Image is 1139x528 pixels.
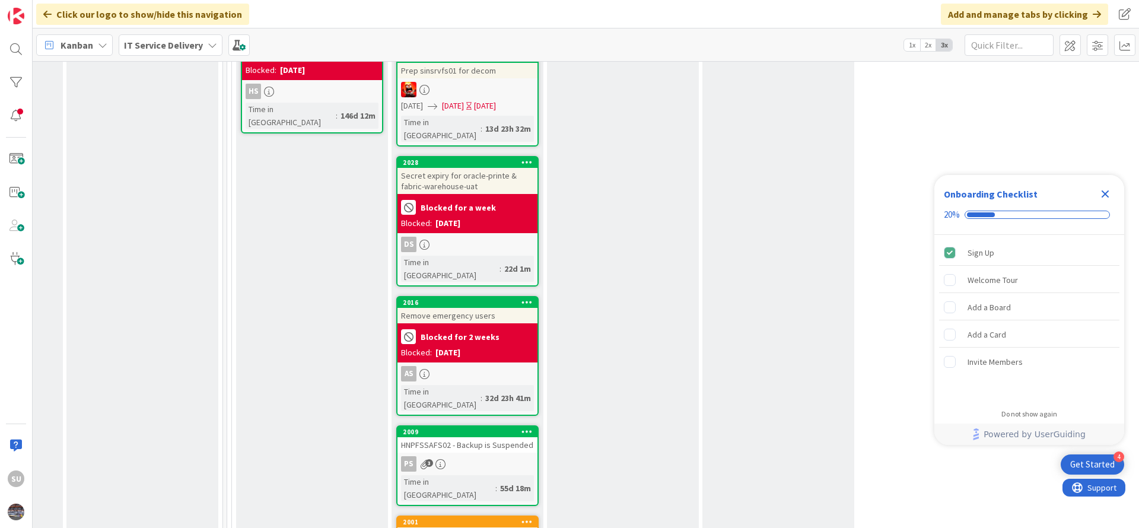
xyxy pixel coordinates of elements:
div: 4 [1113,451,1124,462]
div: HNPFSSAFS02 - Backup is Suspended [397,437,537,453]
div: Time in [GEOGRAPHIC_DATA] [401,256,499,282]
div: Add and manage tabs by clicking [941,4,1108,25]
div: [DATE] [435,346,460,359]
div: Blocked: [401,346,432,359]
div: Add a Card [968,327,1006,342]
img: avatar [8,504,24,520]
div: DS [401,237,416,252]
div: 2016 [403,298,537,307]
div: 2001 [403,518,537,526]
div: 20% [944,209,960,220]
span: Kanban [61,38,93,52]
div: Blocked: [401,217,432,230]
b: Blocked for 2 weeks [421,333,499,341]
div: AS [401,366,416,381]
div: 2028 [403,158,537,167]
div: 13d 23h 32m [482,122,534,135]
div: Click our logo to show/hide this navigation [36,4,249,25]
span: 1x [904,39,920,51]
span: 3x [936,39,952,51]
div: PS [401,456,416,472]
div: 2028Secret expiry for oracle-printe & fabric-warehouse-uat [397,157,537,194]
div: DS [397,237,537,252]
span: : [499,262,501,275]
div: Checklist progress: 20% [944,209,1115,220]
div: [DATE] [280,64,305,77]
div: Invite Members [968,355,1023,369]
div: Do not show again [1001,409,1057,419]
div: Footer [934,424,1124,445]
div: Open Get Started checklist, remaining modules: 4 [1061,454,1124,475]
div: Remove emergency users [397,308,537,323]
div: 55d 18m [497,482,534,495]
div: Time in [GEOGRAPHIC_DATA] [401,385,481,411]
div: Welcome Tour [968,273,1018,287]
div: SU [8,470,24,487]
div: Time in [GEOGRAPHIC_DATA] [401,116,481,142]
div: [DATE] [474,100,496,112]
div: 146d 12m [338,109,378,122]
div: Sign Up is complete. [939,240,1119,266]
div: Prep sinsrvfs01 for decom [397,63,537,78]
div: Sign Up [968,246,994,260]
div: Time in [GEOGRAPHIC_DATA] [246,103,336,129]
span: : [336,109,338,122]
span: : [495,482,497,495]
span: [DATE] [401,100,423,112]
span: Powered by UserGuiding [984,427,1086,441]
div: Checklist Container [934,175,1124,445]
input: Quick Filter... [965,34,1054,56]
span: Support [25,2,54,16]
div: 2001 [397,517,537,527]
div: 2009 [397,427,537,437]
span: : [481,392,482,405]
div: 2009HNPFSSAFS02 - Backup is Suspended [397,427,537,453]
span: 3 [425,459,433,467]
div: 2028 [397,157,537,168]
div: Close Checklist [1096,185,1115,203]
b: Blocked for a week [421,203,496,212]
img: VN [401,82,416,97]
div: Welcome Tour is incomplete. [939,267,1119,293]
div: Onboarding Checklist [944,187,1038,201]
div: Add a Card is incomplete. [939,322,1119,348]
b: IT Service Delivery [124,39,203,51]
span: 2x [920,39,936,51]
div: 22d 1m [501,262,534,275]
span: [DATE] [442,100,464,112]
a: Powered by UserGuiding [940,424,1118,445]
div: HS [246,84,261,99]
div: Invite Members is incomplete. [939,349,1119,375]
div: [DATE] [435,217,460,230]
img: Visit kanbanzone.com [8,8,24,24]
div: 2016 [397,297,537,308]
div: VN [397,82,537,97]
div: Secret expiry for oracle-printe & fabric-warehouse-uat [397,168,537,194]
div: 2009 [403,428,537,436]
div: Checklist items [934,235,1124,402]
div: Blocked: [246,64,276,77]
div: Get Started [1070,459,1115,470]
div: 32d 23h 41m [482,392,534,405]
div: PS [397,456,537,472]
div: Add a Board [968,300,1011,314]
div: Time in [GEOGRAPHIC_DATA] [401,475,495,501]
div: 2016Remove emergency users [397,297,537,323]
div: AS [397,366,537,381]
div: 2019Prep sinsrvfs01 for decom [397,52,537,78]
div: HS [242,84,382,99]
span: : [481,122,482,135]
div: Add a Board is incomplete. [939,294,1119,320]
